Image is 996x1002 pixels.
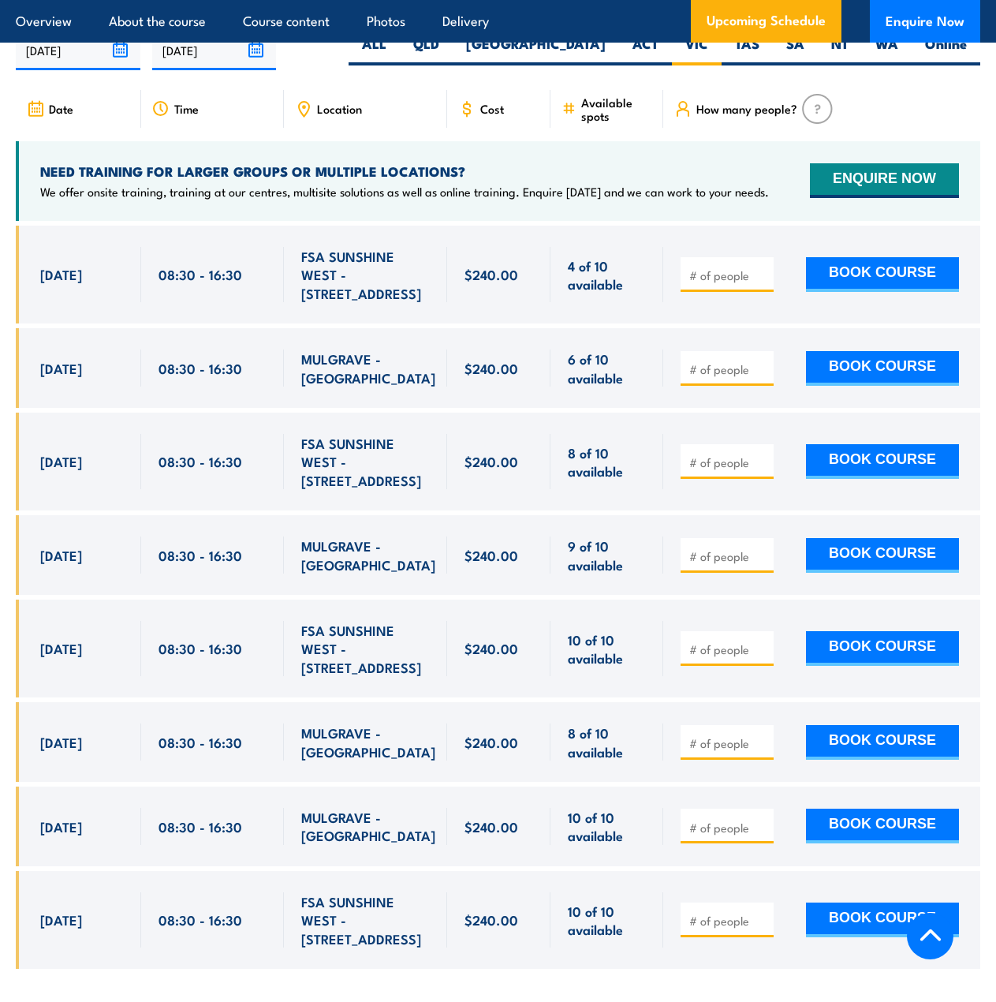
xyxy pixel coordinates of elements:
[689,267,768,283] input: # of people
[49,102,73,115] span: Date
[40,733,82,751] span: [DATE]
[568,723,645,761] span: 8 of 10 available
[568,902,645,939] span: 10 of 10 available
[619,35,672,65] label: ACT
[159,265,242,283] span: 08:30 - 16:30
[773,35,818,65] label: SA
[301,808,435,845] span: MULGRAVE - [GEOGRAPHIC_DATA]
[464,359,518,377] span: $240.00
[568,808,645,845] span: 10 of 10 available
[689,548,768,564] input: # of people
[464,546,518,564] span: $240.00
[159,639,242,657] span: 08:30 - 16:30
[40,265,82,283] span: [DATE]
[317,102,362,115] span: Location
[40,546,82,564] span: [DATE]
[301,537,435,574] span: MULGRAVE - [GEOGRAPHIC_DATA]
[806,538,959,573] button: BOOK COURSE
[159,817,242,836] span: 08:30 - 16:30
[862,35,912,65] label: WA
[301,247,429,302] span: FSA SUNSHINE WEST - [STREET_ADDRESS]
[689,641,768,657] input: # of people
[672,35,722,65] label: VIC
[40,359,82,377] span: [DATE]
[40,163,769,180] h4: NEED TRAINING FOR LARGER GROUPS OR MULTIPLE LOCATIONS?
[806,631,959,666] button: BOOK COURSE
[464,733,518,751] span: $240.00
[40,639,82,657] span: [DATE]
[689,820,768,836] input: # of people
[689,454,768,470] input: # of people
[722,35,773,65] label: TAS
[810,163,959,198] button: ENQUIRE NOW
[159,733,242,751] span: 08:30 - 16:30
[349,35,400,65] label: ALL
[806,725,959,760] button: BOOK COURSE
[568,256,645,293] span: 4 of 10 available
[568,630,645,667] span: 10 of 10 available
[301,350,435,387] span: MULGRAVE - [GEOGRAPHIC_DATA]
[301,723,435,761] span: MULGRAVE - [GEOGRAPHIC_DATA]
[689,913,768,929] input: # of people
[40,817,82,836] span: [DATE]
[464,817,518,836] span: $240.00
[818,35,862,65] label: NT
[464,265,518,283] span: $240.00
[806,257,959,292] button: BOOK COURSE
[480,102,504,115] span: Cost
[301,892,429,948] span: FSA SUNSHINE WEST - [STREET_ADDRESS]
[16,30,140,70] input: From date
[400,35,453,65] label: QLD
[152,30,277,70] input: To date
[806,809,959,843] button: BOOK COURSE
[568,443,645,480] span: 8 of 10 available
[689,735,768,751] input: # of people
[301,621,429,676] span: FSA SUNSHINE WEST - [STREET_ADDRESS]
[464,639,518,657] span: $240.00
[159,452,242,470] span: 08:30 - 16:30
[581,95,652,122] span: Available spots
[464,910,518,929] span: $240.00
[806,351,959,386] button: BOOK COURSE
[40,910,82,929] span: [DATE]
[568,537,645,574] span: 9 of 10 available
[159,546,242,564] span: 08:30 - 16:30
[689,361,768,377] input: # of people
[806,903,959,937] button: BOOK COURSE
[912,35,980,65] label: Online
[159,359,242,377] span: 08:30 - 16:30
[696,102,797,115] span: How many people?
[806,444,959,479] button: BOOK COURSE
[301,434,429,489] span: FSA SUNSHINE WEST - [STREET_ADDRESS]
[40,184,769,200] p: We offer onsite training, training at our centres, multisite solutions as well as online training...
[159,910,242,929] span: 08:30 - 16:30
[453,35,619,65] label: [GEOGRAPHIC_DATA]
[464,452,518,470] span: $240.00
[40,452,82,470] span: [DATE]
[568,350,645,387] span: 6 of 10 available
[174,102,199,115] span: Time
